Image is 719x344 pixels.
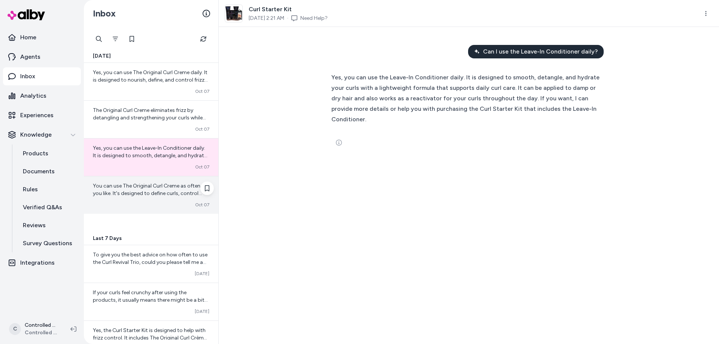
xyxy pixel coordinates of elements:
[15,144,81,162] a: Products
[20,33,36,42] p: Home
[20,111,54,120] p: Experiences
[3,28,81,46] a: Home
[483,47,598,56] span: Can I use the Leave-In Conditioner daily?
[225,5,242,22] img: Curl_Starter_Kit_2ffda6cf-17bb-4d82-977b-00b528f35425.jpg
[15,180,81,198] a: Rules
[23,239,72,248] p: Survey Questions
[249,15,284,22] span: [DATE] 2:21 AM
[93,8,116,19] h2: Inbox
[195,164,209,170] span: Oct 07
[20,91,46,100] p: Analytics
[84,63,218,100] a: Yes, you can use The Original Curl Creme daily. It is designed to nourish, define, and control fr...
[9,323,21,335] span: C
[331,135,346,150] button: See more
[195,202,209,208] span: Oct 07
[3,126,81,144] button: Knowledge
[249,5,328,14] span: Curl Starter Kit
[4,317,64,341] button: CControlled Chaos ShopifyControlled Chaos
[25,322,58,329] p: Controlled Chaos Shopify
[3,106,81,124] a: Experiences
[93,183,208,256] span: You can use The Original Curl Creme as often as you like. It's designed to define curls, control ...
[15,198,81,216] a: Verified Q&As
[93,69,208,136] span: Yes, you can use The Original Curl Creme daily. It is designed to nourish, define, and control fr...
[7,9,45,20] img: alby Logo
[84,138,218,176] a: Yes, you can use the Leave-In Conditioner daily. It is designed to smooth, detangle, and hydrate ...
[3,87,81,105] a: Analytics
[300,15,328,22] a: Need Help?
[84,245,218,283] a: To give you the best advice on how often to use the Curl Revival Trio, could you please tell me a...
[331,74,600,123] span: Yes, you can use the Leave-In Conditioner daily. It is designed to smooth, detangle, and hydrate ...
[23,167,55,176] p: Documents
[195,88,209,94] span: Oct 07
[196,31,211,46] button: Refresh
[15,216,81,234] a: Reviews
[25,329,58,337] span: Controlled Chaos
[23,203,62,212] p: Verified Q&As
[195,271,209,277] span: [DATE]
[93,252,209,303] span: To give you the best advice on how often to use the Curl Revival Trio, could you please tell me a...
[93,107,209,218] span: The Original Curl Creme eliminates frizz by detangling and strengthening your curls while providi...
[23,149,48,158] p: Products
[195,126,209,132] span: Oct 07
[23,221,46,230] p: Reviews
[108,31,123,46] button: Filter
[20,72,35,81] p: Inbox
[20,258,55,267] p: Integrations
[195,308,209,314] span: [DATE]
[93,145,209,211] span: Yes, you can use the Leave-In Conditioner daily. It is designed to smooth, detangle, and hydrate ...
[84,100,218,138] a: The Original Curl Creme eliminates frizz by detangling and strengthening your curls while providi...
[15,162,81,180] a: Documents
[3,254,81,272] a: Integrations
[3,48,81,66] a: Agents
[84,176,218,214] a: You can use The Original Curl Creme as often as you like. It's designed to define curls, control ...
[287,15,288,22] span: ·
[84,283,218,320] a: If your curls feel crunchy after using the products, it usually means there might be a bit of pro...
[20,130,52,139] p: Knowledge
[20,52,40,61] p: Agents
[15,234,81,252] a: Survey Questions
[93,52,111,60] span: [DATE]
[93,235,122,242] span: Last 7 Days
[23,185,38,194] p: Rules
[3,67,81,85] a: Inbox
